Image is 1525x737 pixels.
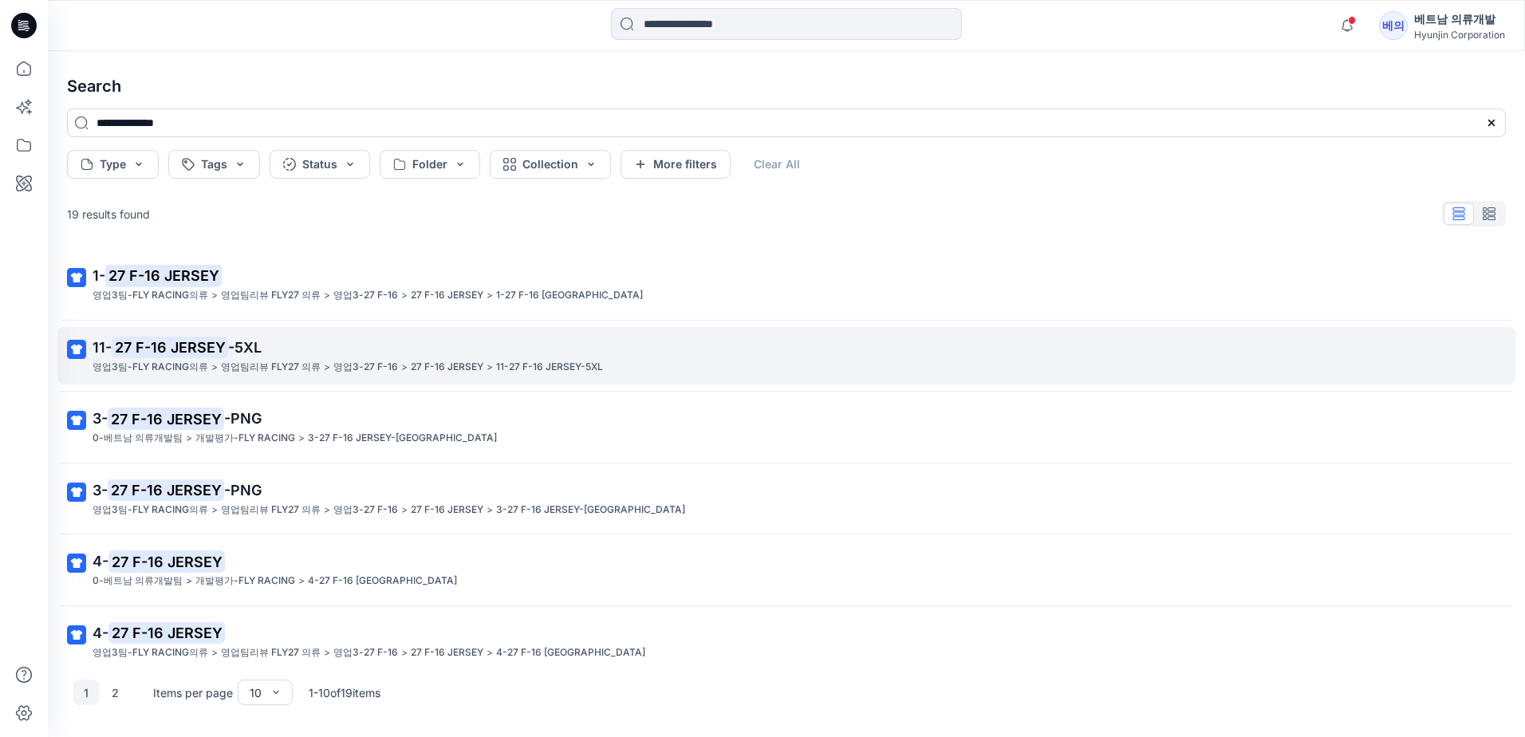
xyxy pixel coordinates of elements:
[324,287,330,304] p: >
[324,644,330,661] p: >
[153,684,233,701] p: Items per page
[401,644,408,661] p: >
[57,255,1515,313] a: 1-27 F-16 JERSEY영업3팀-FLY RACING의류>영업팀리뷰 FLY27 의류>영업3-27 F-16>27 F-16 JERSEY>1-27 F-16 [GEOGRAPHIC...
[487,644,493,661] p: >
[93,625,108,641] span: 4-
[221,502,321,518] p: 영업팀리뷰 FLY27 의류
[108,408,224,430] mark: 27 F-16 JERSEY
[333,359,398,376] p: 영업3-27 F-16
[93,287,208,304] p: 영업3팀-FLY RACING의류
[57,541,1515,599] a: 4-27 F-16 JERSEY0-베트남 의류개발팀>개발평가-FLY RACING>4-27 F-16 [GEOGRAPHIC_DATA]
[250,684,262,701] div: 10
[401,287,408,304] p: >
[308,430,497,447] p: 3-27 F-16 JERSEY-PNG
[324,359,330,376] p: >
[93,482,108,499] span: 3-
[224,482,262,499] span: -PNG
[496,287,643,304] p: 1-27 F-16 JERSEY
[380,150,480,179] button: Folder
[93,359,208,376] p: 영업3팀-FLY RACING의류
[112,336,228,358] mark: 27 F-16 JERSEY
[54,64,1519,108] h4: Search
[93,339,112,356] span: 11-
[105,264,222,286] mark: 27 F-16 JERSEY
[186,573,192,589] p: >
[93,410,108,427] span: 3-
[67,150,159,179] button: Type
[401,359,408,376] p: >
[228,339,262,356] span: -5XL
[57,613,1515,671] a: 4-27 F-16 JERSEY영업3팀-FLY RACING의류>영업팀리뷰 FLY27 의류>영업3-27 F-16>27 F-16 JERSEY>4-27 F-16 [GEOGRAPHIC...
[211,287,218,304] p: >
[270,150,370,179] button: Status
[411,502,483,518] p: 27 F-16 JERSEY
[108,550,225,573] mark: 27 F-16 JERSEY
[224,410,262,427] span: -PNG
[490,150,611,179] button: Collection
[1414,29,1505,41] div: Hyunjin Corporation
[496,644,645,661] p: 4-27 F-16 JERSEY
[73,680,99,705] button: 1
[487,359,493,376] p: >
[57,470,1515,528] a: 3-27 F-16 JERSEY-PNG영업3팀-FLY RACING의류>영업팀리뷰 FLY27 의류>영업3-27 F-16>27 F-16 JERSEY>3-27 F-16 JERSEY-...
[1414,10,1505,29] div: 베트남 의류개발
[221,359,321,376] p: 영업팀리뷰 FLY27 의류
[93,573,183,589] p: 0-베트남 의류개발팀
[487,502,493,518] p: >
[298,430,305,447] p: >
[57,327,1515,385] a: 11-27 F-16 JERSEY-5XL영업3팀-FLY RACING의류>영업팀리뷰 FLY27 의류>영업3-27 F-16>27 F-16 JERSEY>11-27 F-16 JERSE...
[67,206,150,223] p: 19 results found
[411,359,483,376] p: 27 F-16 JERSEY
[93,553,108,569] span: 4-
[1379,11,1408,40] div: 베의
[93,502,208,518] p: 영업3팀-FLY RACING의류
[308,573,457,589] p: 4-27 F-16 JERSEY
[298,573,305,589] p: >
[487,287,493,304] p: >
[411,644,483,661] p: 27 F-16 JERSEY
[168,150,260,179] button: Tags
[211,644,218,661] p: >
[496,359,603,376] p: 11-27 F-16 JERSEY-5XL
[93,644,208,661] p: 영업3팀-FLY RACING의류
[211,502,218,518] p: >
[496,502,685,518] p: 3-27 F-16 JERSEY-PNG
[333,644,398,661] p: 영업3-27 F-16
[93,430,183,447] p: 0-베트남 의류개발팀
[211,359,218,376] p: >
[309,684,380,701] p: 1 - 10 of 19 items
[108,479,224,501] mark: 27 F-16 JERSEY
[195,430,295,447] p: 개발평가-FLY RACING
[102,680,128,705] button: 2
[324,502,330,518] p: >
[401,502,408,518] p: >
[221,644,321,661] p: 영업팀리뷰 FLY27 의류
[221,287,321,304] p: 영업팀리뷰 FLY27 의류
[621,150,731,179] button: More filters
[333,287,398,304] p: 영업3-27 F-16
[411,287,483,304] p: 27 F-16 JERSEY
[93,267,105,284] span: 1-
[186,430,192,447] p: >
[57,398,1515,456] a: 3-27 F-16 JERSEY-PNG0-베트남 의류개발팀>개발평가-FLY RACING>3-27 F-16 JERSEY-[GEOGRAPHIC_DATA]
[333,502,398,518] p: 영업3-27 F-16
[195,573,295,589] p: 개발평가-FLY RACING
[108,621,225,644] mark: 27 F-16 JERSEY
